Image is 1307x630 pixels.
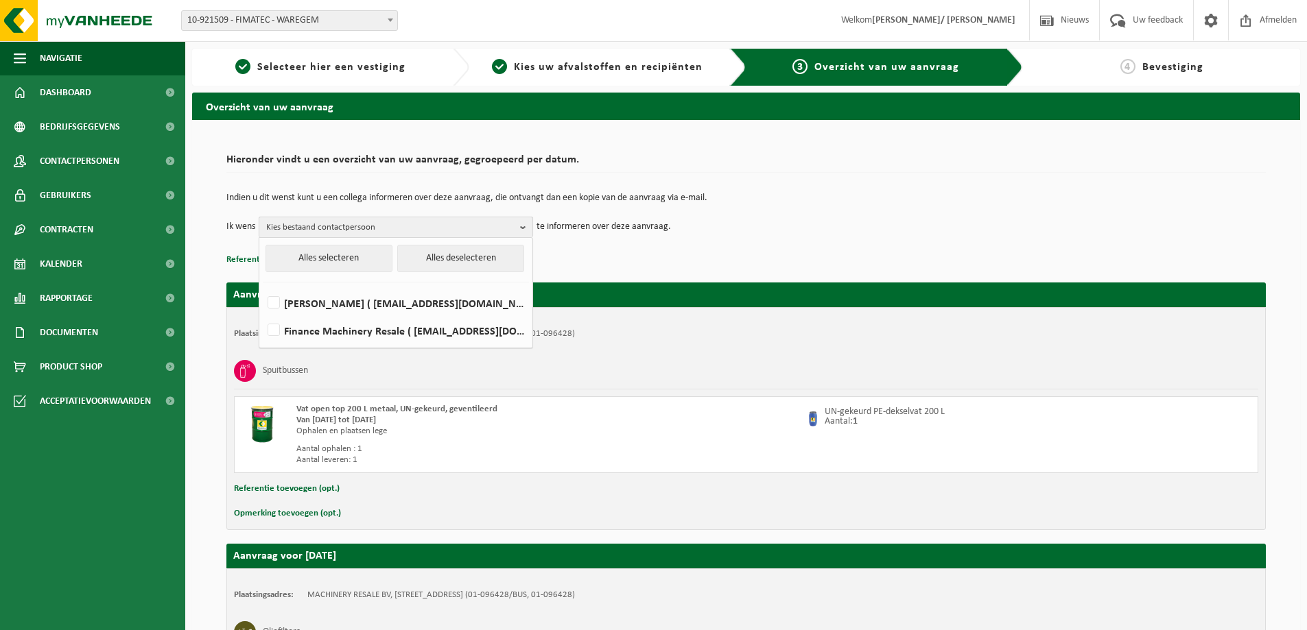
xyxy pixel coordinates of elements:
[199,59,442,75] a: 1Selecteer hier een vestiging
[792,59,808,74] span: 3
[853,416,858,426] strong: 1
[182,11,397,30] span: 10-921509 - FIMATEC - WAREGEM
[263,360,308,382] h3: Spuitbussen
[234,590,294,599] strong: Plaatsingsadres:
[296,415,376,424] strong: Van [DATE] tot [DATE]
[234,505,341,522] button: Opmerking toevoegen (opt.)
[40,41,82,75] span: Navigatie
[872,15,1015,25] strong: [PERSON_NAME]/ [PERSON_NAME]
[40,144,119,178] span: Contactpersonen
[226,217,255,237] p: Ik wens
[397,245,524,272] button: Alles deselecteren
[40,110,120,144] span: Bedrijfsgegevens
[266,245,392,272] button: Alles selecteren
[805,411,821,427] img: 01-000250
[40,247,82,281] span: Kalender
[233,289,336,300] strong: Aanvraag voor [DATE]
[40,281,93,315] span: Rapportage
[825,407,945,417] p: UN-gekeurd PE-dekselvat 200 L
[226,193,1266,203] p: Indien u dit wenst kunt u een collega informeren over deze aanvraag, die ontvangt dan een kopie v...
[265,293,526,313] label: [PERSON_NAME] ( [EMAIL_ADDRESS][DOMAIN_NAME] )
[181,10,398,31] span: 10-921509 - FIMATEC - WAREGEM
[234,329,294,338] strong: Plaatsingsadres:
[1120,59,1135,74] span: 4
[234,480,340,498] button: Referentie toevoegen (opt.)
[1142,62,1203,73] span: Bevestiging
[296,455,801,465] div: Aantal leveren: 1
[296,444,801,455] div: Aantal ophalen : 1
[265,320,526,341] label: Finance Machinery Resale ( [EMAIL_ADDRESS][DOMAIN_NAME] )
[235,59,250,74] span: 1
[307,590,575,601] td: MACHINERY RESALE BV, [STREET_ADDRESS] (01-096428/BUS, 01-096428)
[537,217,671,237] p: te informeren over deze aanvraag.
[40,75,91,110] span: Dashboard
[40,350,102,384] span: Product Shop
[226,251,332,269] button: Referentie toevoegen (opt.)
[296,404,497,413] span: Vat open top 200 L metaal, UN-gekeurd, geventileerd
[814,62,959,73] span: Overzicht van uw aanvraag
[257,62,405,73] span: Selecteer hier een vestiging
[192,93,1300,119] h2: Overzicht van uw aanvraag
[259,217,533,237] button: Kies bestaand contactpersoon
[242,404,283,445] img: PB-OT-0200-MET-00-03.png
[40,213,93,247] span: Contracten
[40,384,151,418] span: Acceptatievoorwaarden
[40,315,98,350] span: Documenten
[514,62,703,73] span: Kies uw afvalstoffen en recipiënten
[226,154,1266,173] h2: Hieronder vindt u een overzicht van uw aanvraag, gegroepeerd per datum.
[266,217,515,238] span: Kies bestaand contactpersoon
[492,59,507,74] span: 2
[233,550,336,561] strong: Aanvraag voor [DATE]
[40,178,91,213] span: Gebruikers
[476,59,719,75] a: 2Kies uw afvalstoffen en recipiënten
[825,417,945,426] p: Aantal:
[296,426,801,437] div: Ophalen en plaatsen lege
